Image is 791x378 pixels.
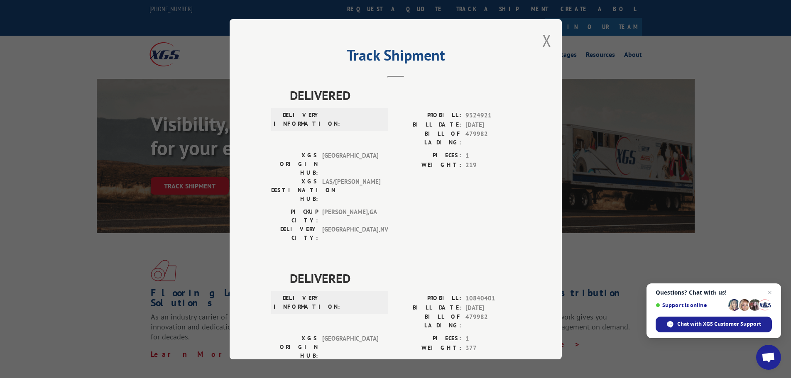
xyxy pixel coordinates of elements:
[271,177,318,203] label: XGS DESTINATION HUB:
[396,151,461,161] label: PIECES:
[322,177,378,203] span: LAS/[PERSON_NAME]
[465,129,520,147] span: 479982
[765,288,775,298] span: Close chat
[322,225,378,242] span: [GEOGRAPHIC_DATA] , NV
[465,303,520,312] span: [DATE]
[656,317,772,332] div: Chat with XGS Customer Support
[271,49,520,65] h2: Track Shipment
[465,294,520,303] span: 10840401
[465,160,520,170] span: 219
[271,334,318,360] label: XGS ORIGIN HUB:
[322,151,378,177] span: [GEOGRAPHIC_DATA]
[396,303,461,312] label: BILL DATE:
[271,225,318,242] label: DELIVERY CITY:
[290,86,520,105] span: DELIVERED
[396,129,461,147] label: BILL OF LADING:
[542,29,551,51] button: Close modal
[465,334,520,344] span: 1
[465,111,520,120] span: 9324921
[656,302,725,308] span: Support is online
[465,120,520,129] span: [DATE]
[322,334,378,360] span: [GEOGRAPHIC_DATA]
[396,111,461,120] label: PROBILL:
[290,269,520,288] span: DELIVERED
[271,151,318,177] label: XGS ORIGIN HUB:
[656,289,772,296] span: Questions? Chat with us!
[396,312,461,330] label: BILL OF LADING:
[396,334,461,344] label: PIECES:
[756,345,781,370] div: Open chat
[465,312,520,330] span: 479982
[396,120,461,129] label: BILL DATE:
[396,294,461,303] label: PROBILL:
[396,343,461,353] label: WEIGHT:
[274,111,321,128] label: DELIVERY INFORMATION:
[677,320,761,328] span: Chat with XGS Customer Support
[396,160,461,170] label: WEIGHT:
[271,207,318,225] label: PICKUP CITY:
[274,294,321,311] label: DELIVERY INFORMATION:
[465,343,520,353] span: 377
[322,207,378,225] span: [PERSON_NAME] , GA
[465,151,520,161] span: 1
